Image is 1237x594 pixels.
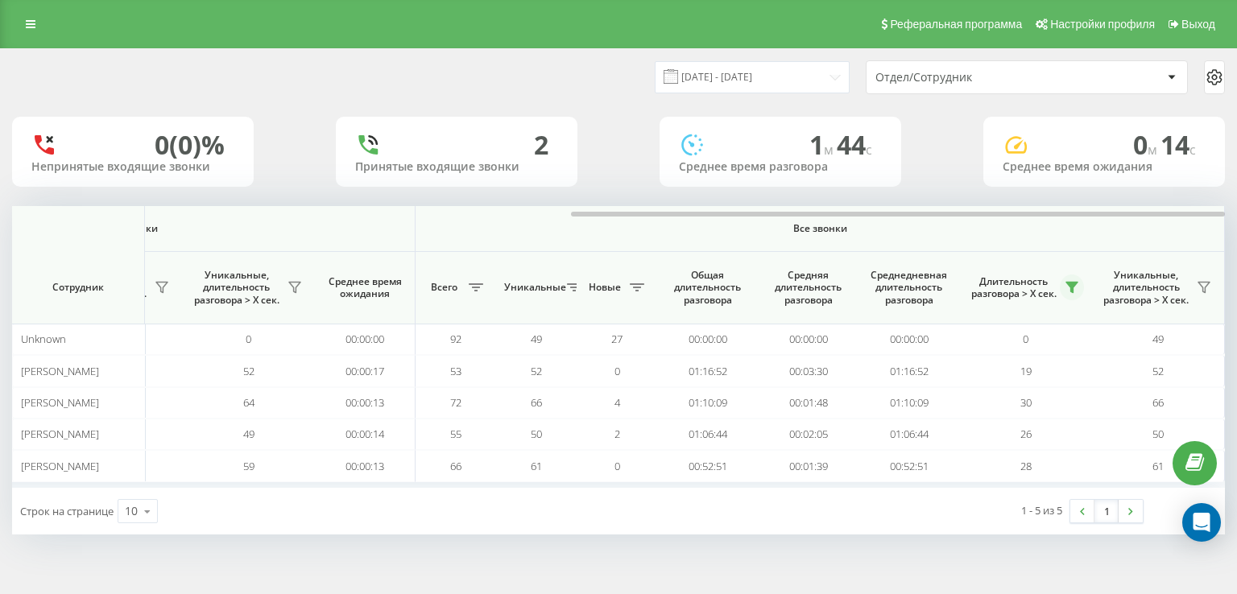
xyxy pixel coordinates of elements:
span: Длительность разговора > Х сек. [967,275,1060,300]
span: 52 [531,364,542,378]
span: 52 [243,364,254,378]
span: 28 [1020,459,1032,473]
span: м [1148,141,1160,159]
span: Строк на странице [20,504,114,518]
span: 1 [809,127,837,162]
span: 66 [450,459,461,473]
td: 01:16:52 [657,355,758,386]
td: 01:10:09 [657,387,758,419]
span: 50 [1152,427,1164,441]
span: 19 [1020,364,1032,378]
span: Общая длительность разговора [669,269,746,307]
td: 00:00:00 [657,324,758,355]
td: 00:00:14 [315,419,416,450]
span: 92 [450,332,461,346]
td: 00:01:48 [758,387,858,419]
td: 00:00:17 [315,355,416,386]
span: Уникальные, длительность разговора > Х сек. [1100,269,1192,307]
span: 14 [1160,127,1196,162]
div: 1 - 5 из 5 [1021,502,1062,518]
td: 00:52:51 [858,450,959,481]
td: 00:00:00 [758,324,858,355]
span: 2 [614,427,620,441]
span: Сотрудник [26,281,130,294]
span: 61 [1152,459,1164,473]
span: Все звонки [463,222,1177,235]
span: Среднее время ожидания [327,275,403,300]
span: [PERSON_NAME] [21,364,99,378]
span: Реферальная программа [890,18,1022,31]
span: Новые [585,281,625,294]
span: Выход [1181,18,1215,31]
span: 30 [1020,395,1032,410]
span: 66 [1152,395,1164,410]
span: c [1189,141,1196,159]
td: 01:06:44 [858,419,959,450]
span: 0 [614,459,620,473]
td: 01:10:09 [858,387,959,419]
td: 01:06:44 [657,419,758,450]
td: 00:52:51 [657,450,758,481]
td: 00:00:13 [315,450,416,481]
span: Уникальные [504,281,562,294]
span: 72 [450,395,461,410]
span: Всего [424,281,464,294]
span: 61 [531,459,542,473]
span: 0 [614,364,620,378]
span: 0 [1023,332,1028,346]
td: 00:03:30 [758,355,858,386]
span: 50 [531,427,542,441]
span: 4 [614,395,620,410]
span: 53 [450,364,461,378]
td: 01:16:52 [858,355,959,386]
span: Unknown [21,332,66,346]
td: 00:01:39 [758,450,858,481]
td: 00:00:13 [315,387,416,419]
td: 00:00:00 [858,324,959,355]
div: Непринятые входящие звонки [31,160,234,174]
div: Принятые входящие звонки [355,160,558,174]
div: 10 [125,503,138,519]
span: 0 [246,332,251,346]
span: 49 [531,332,542,346]
span: м [824,141,837,159]
span: 27 [611,332,623,346]
span: Настройки профиля [1050,18,1155,31]
td: 00:02:05 [758,419,858,450]
span: 49 [243,427,254,441]
span: 55 [450,427,461,441]
span: 49 [1152,332,1164,346]
div: 2 [534,130,548,160]
span: 26 [1020,427,1032,441]
span: 52 [1152,364,1164,378]
span: Уникальные, длительность разговора > Х сек. [190,269,283,307]
span: [PERSON_NAME] [21,395,99,410]
span: c [866,141,872,159]
span: 0 [1133,127,1160,162]
span: 44 [837,127,872,162]
span: Среднедневная длительность разговора [871,269,947,307]
a: 1 [1094,500,1119,522]
div: Отдел/Сотрудник [875,71,1068,85]
span: 64 [243,395,254,410]
div: Среднее время ожидания [1003,160,1206,174]
td: 00:00:00 [315,324,416,355]
div: Среднее время разговора [679,160,882,174]
span: Средняя длительность разговора [770,269,846,307]
div: 0 (0)% [155,130,225,160]
span: 59 [243,459,254,473]
span: [PERSON_NAME] [21,427,99,441]
span: [PERSON_NAME] [21,459,99,473]
span: 66 [531,395,542,410]
div: Open Intercom Messenger [1182,503,1221,542]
